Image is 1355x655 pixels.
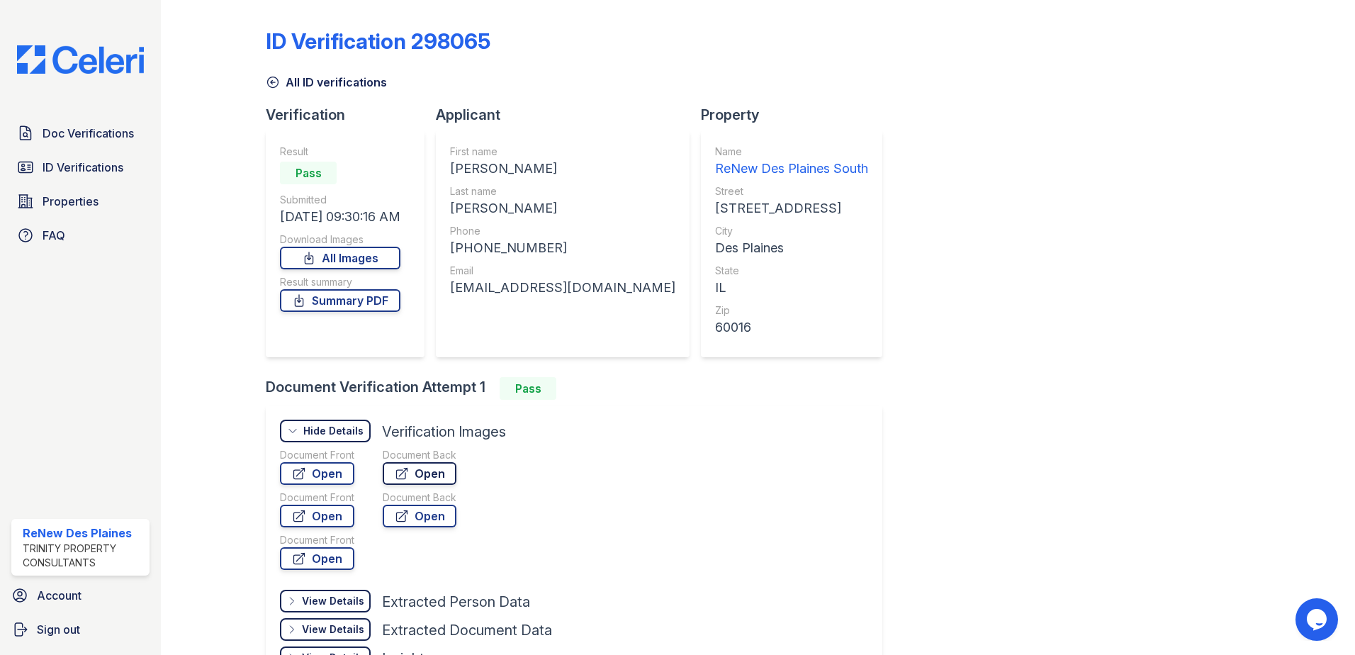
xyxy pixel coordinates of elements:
[382,592,530,612] div: Extracted Person Data
[715,145,868,159] div: Name
[280,505,354,527] a: Open
[23,542,144,570] div: Trinity Property Consultants
[302,594,364,608] div: View Details
[450,238,675,258] div: [PHONE_NUMBER]
[43,125,134,142] span: Doc Verifications
[11,221,150,250] a: FAQ
[383,505,456,527] a: Open
[43,193,99,210] span: Properties
[266,105,436,125] div: Verification
[266,28,490,54] div: ID Verification 298065
[43,159,123,176] span: ID Verifications
[450,184,675,198] div: Last name
[280,289,400,312] a: Summary PDF
[450,198,675,218] div: [PERSON_NAME]
[715,224,868,238] div: City
[715,145,868,179] a: Name ReNew Des Plaines South
[280,207,400,227] div: [DATE] 09:30:16 AM
[383,462,456,485] a: Open
[280,233,400,247] div: Download Images
[280,533,354,547] div: Document Front
[715,264,868,278] div: State
[500,377,556,400] div: Pass
[450,159,675,179] div: [PERSON_NAME]
[303,424,364,438] div: Hide Details
[302,622,364,637] div: View Details
[23,525,144,542] div: ReNew Des Plaines
[715,318,868,337] div: 60016
[6,615,155,644] a: Sign out
[280,162,337,184] div: Pass
[280,193,400,207] div: Submitted
[382,620,552,640] div: Extracted Document Data
[383,448,456,462] div: Document Back
[11,119,150,147] a: Doc Verifications
[715,278,868,298] div: IL
[436,105,701,125] div: Applicant
[450,264,675,278] div: Email
[37,621,80,638] span: Sign out
[280,145,400,159] div: Result
[715,303,868,318] div: Zip
[715,159,868,179] div: ReNew Des Plaines South
[280,448,354,462] div: Document Front
[11,187,150,215] a: Properties
[382,422,506,442] div: Verification Images
[11,153,150,181] a: ID Verifications
[450,145,675,159] div: First name
[280,275,400,289] div: Result summary
[715,198,868,218] div: [STREET_ADDRESS]
[701,105,894,125] div: Property
[1295,598,1341,641] iframe: chat widget
[43,227,65,244] span: FAQ
[6,45,155,74] img: CE_Logo_Blue-a8612792a0a2168367f1c8372b55b34899dd931a85d93a1a3d3e32e68fde9ad4.png
[715,184,868,198] div: Street
[280,491,354,505] div: Document Front
[383,491,456,505] div: Document Back
[280,247,400,269] a: All Images
[6,581,155,610] a: Account
[450,224,675,238] div: Phone
[715,238,868,258] div: Des Plaines
[280,547,354,570] a: Open
[266,74,387,91] a: All ID verifications
[37,587,81,604] span: Account
[266,377,894,400] div: Document Verification Attempt 1
[450,278,675,298] div: [EMAIL_ADDRESS][DOMAIN_NAME]
[280,462,354,485] a: Open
